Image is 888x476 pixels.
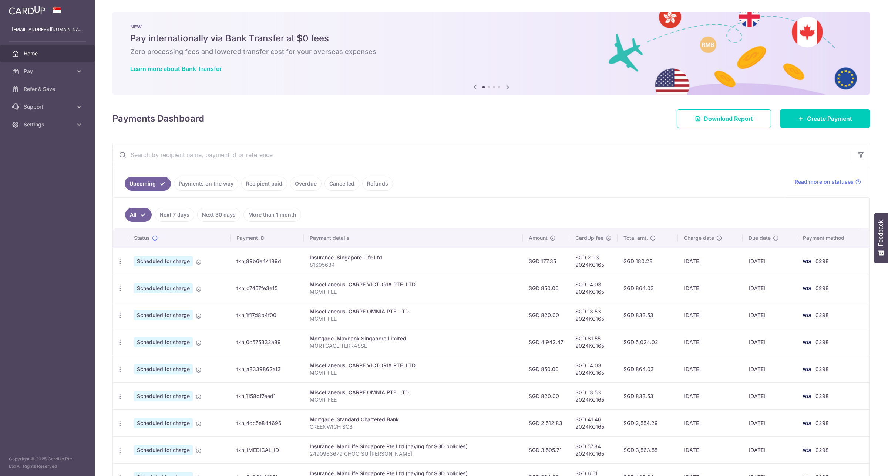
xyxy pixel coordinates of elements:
td: txn_89b6e44189d [231,248,304,275]
input: Search by recipient name, payment id or reference [113,143,852,167]
td: [DATE] [678,275,743,302]
img: Bank Card [799,392,814,401]
p: MGMT FEE [310,315,517,323]
td: SGD 850.00 [523,275,569,302]
a: Next 7 days [155,208,194,222]
img: CardUp [9,6,45,15]
td: SGD 14.03 2024KC165 [569,356,618,382]
div: Miscellaneous. CARPE VICTORIA PTE. LTD. [310,362,517,369]
h6: Zero processing fees and lowered transfer cost for your overseas expenses [130,47,852,56]
img: Bank Card [799,365,814,374]
td: [DATE] [678,356,743,382]
td: SGD 850.00 [523,356,569,382]
span: Scheduled for charge [134,364,193,374]
button: Feedback - Show survey [874,213,888,263]
td: SGD 177.35 [523,248,569,275]
td: SGD 3,505.71 [523,436,569,463]
span: Create Payment [807,114,852,123]
p: [EMAIL_ADDRESS][DOMAIN_NAME] [12,26,83,33]
td: SGD 864.03 [618,356,678,382]
span: Status [134,234,150,242]
td: [DATE] [678,382,743,409]
td: [DATE] [743,329,797,356]
td: SGD 13.53 2024KC165 [569,382,618,409]
img: Bank Card [799,338,814,347]
span: Scheduled for charge [134,418,193,428]
td: SGD 820.00 [523,302,569,329]
td: SGD 5,024.02 [618,329,678,356]
span: Scheduled for charge [134,445,193,455]
td: txn_4dc5e844696 [231,409,304,436]
span: Feedback [878,220,884,246]
a: Read more on statuses [795,178,861,186]
td: [DATE] [678,409,743,436]
td: txn_a8339862a13 [231,356,304,382]
td: [DATE] [743,248,797,275]
img: Bank Card [799,284,814,293]
a: More than 1 month [243,208,301,222]
span: 0298 [815,285,829,291]
span: CardUp fee [575,234,603,242]
span: Download Report [704,114,753,123]
a: Cancelled [324,177,359,191]
div: Insurance. Singapore Life Ltd [310,254,517,261]
img: Bank transfer banner [112,12,870,95]
td: SGD 13.53 2024KC165 [569,302,618,329]
div: Miscellaneous. CARPE OMNIA PTE. LTD. [310,389,517,396]
td: txn_1158df7eed1 [231,382,304,409]
p: MGMT FEE [310,288,517,296]
td: SGD 2,512.83 [523,409,569,436]
a: Refunds [362,177,393,191]
a: Payments on the way [174,177,238,191]
td: SGD 2.93 2024KC165 [569,248,618,275]
span: Due date [749,234,771,242]
td: [DATE] [743,356,797,382]
a: All [125,208,152,222]
td: txn_c7457fe3e15 [231,275,304,302]
span: Scheduled for charge [134,337,193,347]
img: Bank Card [799,446,814,455]
td: [DATE] [743,275,797,302]
span: Charge date [684,234,714,242]
span: Scheduled for charge [134,283,193,293]
span: Pay [24,68,73,75]
div: Mortgage. Maybank Singapore Limited [310,335,517,342]
td: SGD 833.53 [618,302,678,329]
span: 0298 [815,420,829,426]
span: 0298 [815,393,829,399]
td: [DATE] [678,248,743,275]
span: Settings [24,121,73,128]
td: [DATE] [743,302,797,329]
td: [DATE] [678,329,743,356]
td: [DATE] [743,436,797,463]
a: Next 30 days [197,208,240,222]
h5: Pay internationally via Bank Transfer at $0 fees [130,33,852,44]
iframe: Opens a widget where you can find more information [841,454,881,472]
img: Bank Card [799,257,814,266]
p: MORTGAGE TERRASSE [310,342,517,350]
span: Total amt. [623,234,648,242]
h4: Payments Dashboard [112,112,204,125]
div: Mortgage. Standard Chartered Bank [310,416,517,423]
p: 81695634 [310,261,517,269]
p: MGMT FEE [310,369,517,377]
td: txn_[MEDICAL_ID] [231,436,304,463]
td: [DATE] [678,302,743,329]
td: SGD 41.46 2024KC165 [569,409,618,436]
td: SGD 57.84 2024KC165 [569,436,618,463]
a: Overdue [290,177,322,191]
span: 0298 [815,312,829,318]
span: Scheduled for charge [134,391,193,401]
td: SGD 4,942.47 [523,329,569,356]
td: SGD 864.03 [618,275,678,302]
td: [DATE] [743,409,797,436]
span: Refer & Save [24,85,73,93]
th: Payment details [304,228,522,248]
span: Scheduled for charge [134,310,193,320]
th: Payment ID [231,228,304,248]
span: Amount [529,234,548,242]
td: SGD 180.28 [618,248,678,275]
p: GREENWICH SCB [310,423,517,431]
a: Recipient paid [241,177,287,191]
td: SGD 820.00 [523,382,569,409]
